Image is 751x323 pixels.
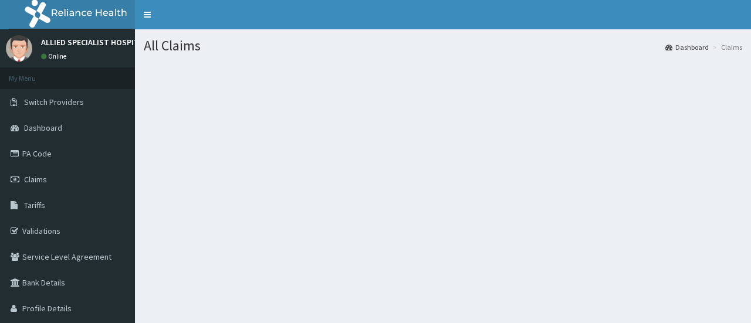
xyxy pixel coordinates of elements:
[710,42,742,52] li: Claims
[24,200,45,210] span: Tariffs
[24,97,84,107] span: Switch Providers
[665,42,709,52] a: Dashboard
[41,38,147,46] p: ALLIED SPECIALIST HOSPITAL
[6,35,32,62] img: User Image
[24,174,47,185] span: Claims
[41,52,69,60] a: Online
[24,123,62,133] span: Dashboard
[144,38,742,53] h1: All Claims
